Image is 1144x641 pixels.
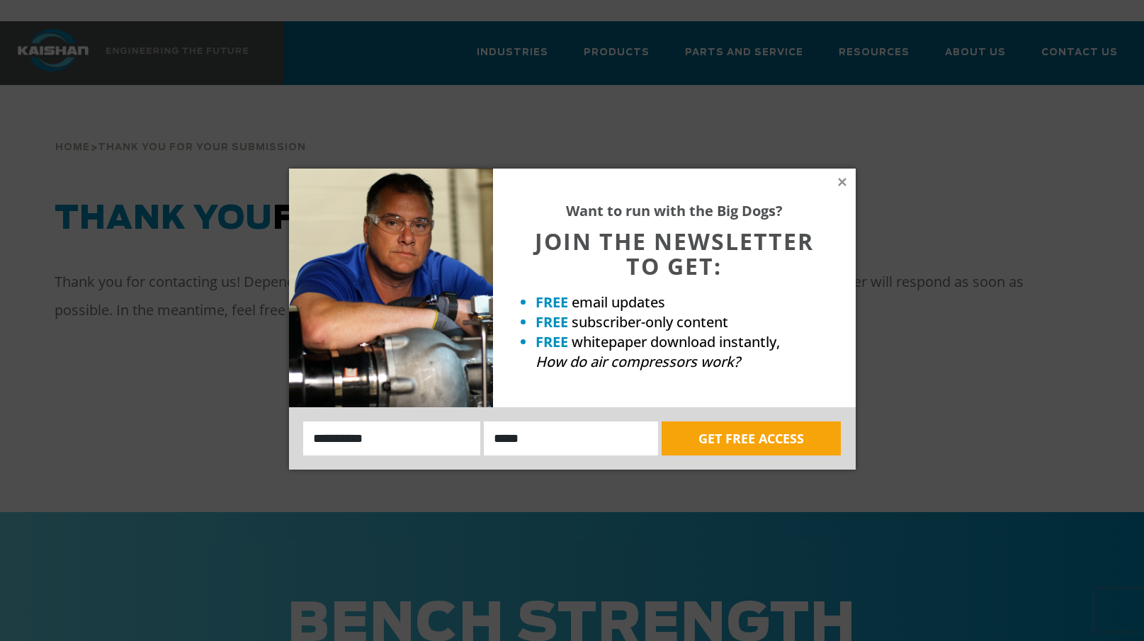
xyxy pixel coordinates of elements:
span: whitepaper download instantly, [572,332,780,351]
strong: Want to run with the Big Dogs? [566,201,783,220]
strong: FREE [536,293,568,312]
strong: FREE [536,332,568,351]
span: subscriber-only content [572,312,728,331]
input: Name: [303,421,481,455]
span: email updates [572,293,665,312]
strong: FREE [536,312,568,331]
input: Email [484,421,658,455]
span: JOIN THE NEWSLETTER TO GET: [535,226,814,281]
em: How do air compressors work? [536,352,740,371]
button: Close [836,176,849,188]
button: GET FREE ACCESS [662,421,841,455]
